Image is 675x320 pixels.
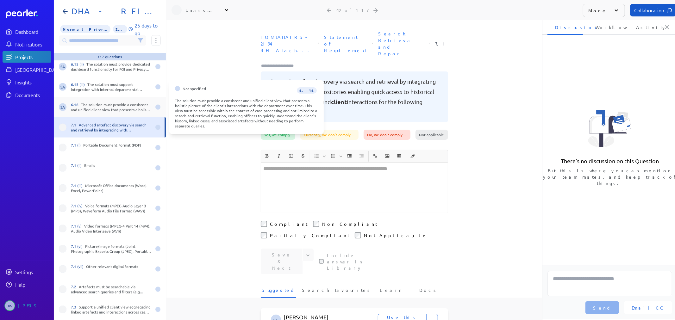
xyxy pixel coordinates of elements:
[15,66,62,73] div: [GEOGRAPHIC_DATA]
[3,89,51,101] a: Documents
[364,130,410,140] div: No, we don't comply…
[327,252,381,271] label: This checkbox controls whether your answer will be included in the Answer Library for future use
[71,183,85,188] span: 7.1 (iii)
[71,284,151,294] div: Artefacts must be searchable via advanced search queries and filters (e.g. client name, request I...
[588,7,607,14] p: More
[261,63,300,69] input: Type here to add tags
[337,7,369,13] div: 42 of 117
[3,279,51,290] a: Help
[319,259,324,264] input: This checkbox controls whether your answer will be included in the Answer Library for future use
[273,151,285,162] span: Italic
[3,51,51,63] a: Projects
[59,103,66,111] span: Steve Ackermann
[6,9,51,18] a: Dashboard
[261,151,273,162] span: Bold
[71,102,81,107] span: 6.16
[98,54,122,59] div: 117 questions
[4,300,15,311] span: Jeremy Williams
[71,122,151,132] div: Advanced artefact discovery via search and retrieval by integrating with departmental repositorie...
[71,264,86,269] span: 7.1 (vii)
[356,151,367,162] span: Decrease Indent
[134,22,161,37] p: 25 days to go
[71,224,84,229] span: 7.1 (v)
[71,62,151,72] div: The solution must provide dedicated dashboard functionality for FOI and Privacy teams, enabling v...
[286,151,297,162] button: Underline
[3,77,51,88] a: Insights
[322,221,378,227] label: Non Compliant
[71,82,87,87] span: 6.15 (iii)
[15,28,51,35] div: Dashboard
[364,232,428,238] label: Not Applicable
[632,305,665,311] span: Email CC
[15,269,51,275] div: Settings
[593,305,611,311] span: Send
[331,98,347,105] span: client
[370,151,381,162] button: Insert link
[335,287,372,297] span: Favourites
[71,224,151,234] div: Video formats (MPEG-4 Part 14 (MP4), Audio Video Interleave (AVI))
[380,287,403,297] span: Learn
[408,151,418,162] button: Clear Formatting
[71,203,85,208] span: 7.1 (iv)
[270,221,308,227] label: Compliant
[628,20,664,35] li: Activity
[561,157,659,165] p: There's no discussion on this Question
[328,151,343,162] span: Insert Ordered List
[71,143,83,148] span: 7.1 (i)
[15,79,51,85] div: Insights
[311,151,322,162] button: Insert Unordered List
[261,130,295,140] div: Yes, we comply.
[71,183,151,193] div: Microsoft Office documents (Word, Excel, PowerPoint)
[382,151,393,162] button: Insert Image
[71,244,85,249] span: 7.1 (vi)
[69,6,156,16] h1: DHA - RFI FOIP CMS Functional Requirements
[270,232,350,238] label: Partially Compliant
[266,77,443,117] pre: Advanced artefact discovery via search and retrieval by integrating with departmental repositorie...
[185,7,217,13] div: Unassigned
[297,151,309,162] span: Strike through
[71,163,84,168] span: 7.1 (ii)
[71,82,151,92] div: The solution must support integration with internal departmental reporting platforms.
[302,287,329,297] span: Search
[59,63,66,71] span: Steve Ackermann
[311,151,327,162] span: Insert Unordered List
[60,25,110,33] span: Priority
[262,151,272,162] button: Bold
[376,28,427,59] span: Section: Search, Retrieval and Reporting Efficiency
[297,87,317,94] span: 6.16
[300,130,359,140] div: Currently, we don't comply…
[15,281,51,288] div: Help
[3,266,51,278] a: Settings
[71,305,79,310] span: 7.3
[262,287,295,297] span: Suggested
[71,102,151,112] div: The solution must provide a consistent and unified client view that presents a holistic picture o...
[298,151,309,162] button: Strike through
[419,287,438,297] span: Docs
[71,62,86,67] span: 6.15 (ii)
[71,143,151,153] div: Portable Document Format (PDF)
[547,20,583,35] li: Discussion
[15,41,51,47] div: Notifications
[588,20,623,35] li: Workflow
[71,122,79,127] span: 7.1
[394,151,405,162] button: Insert table
[407,151,419,162] span: Clear Formatting
[3,26,51,37] a: Dashboard
[285,151,297,162] span: Underline
[416,130,448,140] div: Not applicable
[175,98,318,128] div: The solution must provide a consistent and unified client view that presents a holistic picture o...
[59,83,66,91] span: Steve Ackermann
[3,39,51,50] a: Notifications
[433,38,450,50] span: Reference Number: 7.1
[3,298,51,314] a: JW[PERSON_NAME]
[71,203,151,213] div: Voice formats (MPEG Audio Layer 3 (MP3), Waveform Audio File Format (WAV))
[15,54,51,60] div: Projects
[322,31,370,56] span: Sheet: Statement of Requirement
[585,301,619,314] button: Send
[344,151,355,162] button: Increase Indent
[71,284,79,289] span: 7.2
[3,64,51,75] a: [GEOGRAPHIC_DATA]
